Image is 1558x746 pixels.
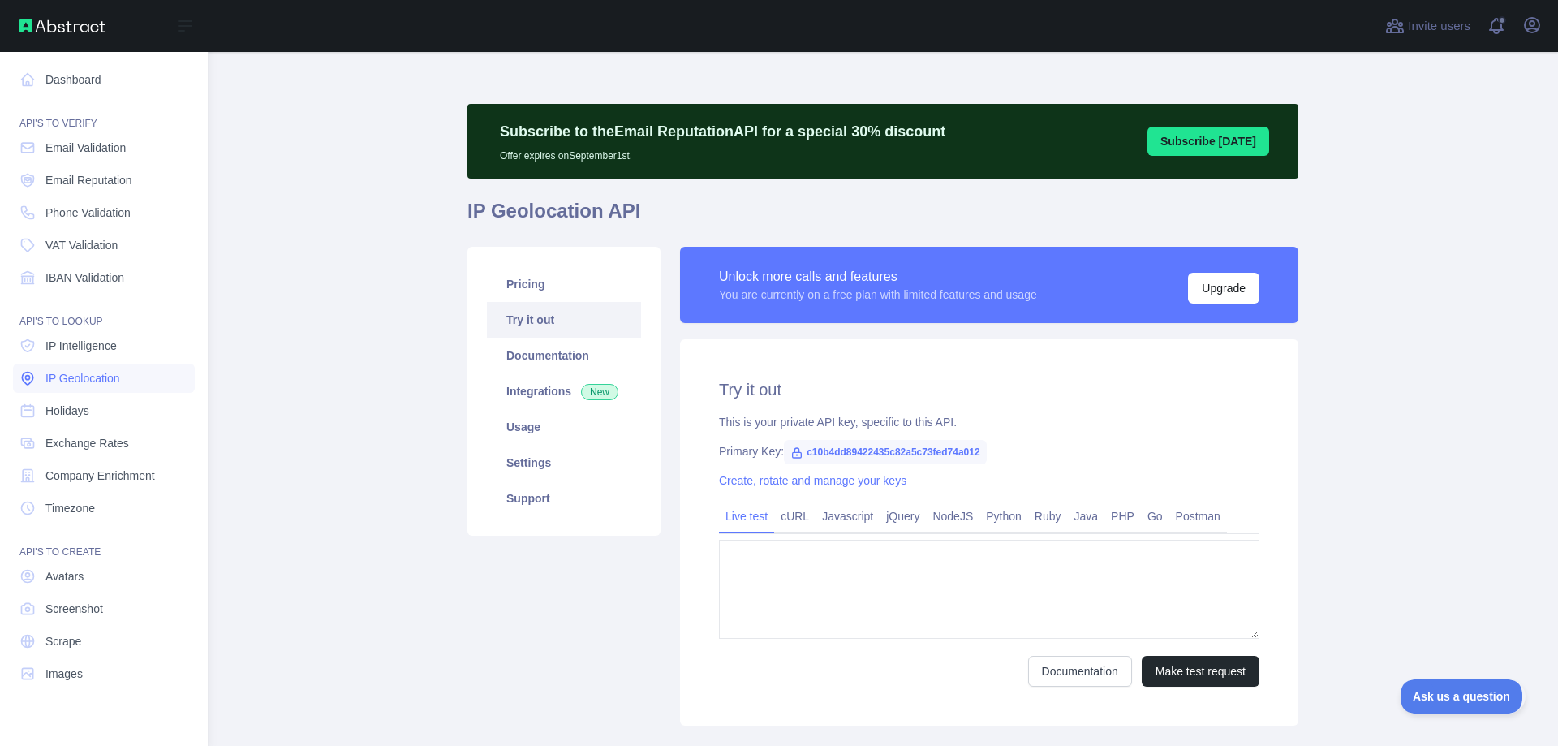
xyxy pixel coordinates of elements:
[13,295,195,328] div: API'S TO LOOKUP
[487,481,641,516] a: Support
[13,627,195,656] a: Scrape
[13,198,195,227] a: Phone Validation
[13,166,195,195] a: Email Reputation
[13,97,195,130] div: API'S TO VERIFY
[774,503,816,529] a: cURL
[45,435,129,451] span: Exchange Rates
[1147,127,1269,156] button: Subscribe [DATE]
[45,500,95,516] span: Timezone
[13,659,195,688] a: Images
[13,494,195,523] a: Timezone
[13,133,195,162] a: Email Validation
[1188,273,1259,304] button: Upgrade
[45,172,132,188] span: Email Reputation
[45,237,118,253] span: VAT Validation
[926,503,979,529] a: NodeJS
[13,396,195,425] a: Holidays
[45,270,124,286] span: IBAN Validation
[500,143,945,162] p: Offer expires on September 1st.
[979,503,1028,529] a: Python
[13,364,195,393] a: IP Geolocation
[487,373,641,409] a: Integrations New
[19,19,105,32] img: Abstract API
[13,562,195,591] a: Avatars
[719,287,1037,303] div: You are currently on a free plan with limited features and usage
[45,601,103,617] span: Screenshot
[1169,503,1227,529] a: Postman
[487,302,641,338] a: Try it out
[45,633,81,649] span: Scrape
[1104,503,1141,529] a: PHP
[13,263,195,292] a: IBAN Validation
[719,378,1259,401] h2: Try it out
[13,526,195,558] div: API'S TO CREATE
[13,594,195,623] a: Screenshot
[487,338,641,373] a: Documentation
[1028,656,1132,687] a: Documentation
[1141,503,1169,529] a: Go
[13,429,195,458] a: Exchange Rates
[45,205,131,221] span: Phone Validation
[467,198,1298,237] h1: IP Geolocation API
[581,384,618,400] span: New
[1028,503,1068,529] a: Ruby
[13,461,195,490] a: Company Enrichment
[13,65,195,94] a: Dashboard
[45,666,83,682] span: Images
[816,503,880,529] a: Javascript
[45,568,84,584] span: Avatars
[1142,656,1259,687] button: Make test request
[487,445,641,481] a: Settings
[487,409,641,445] a: Usage
[45,338,117,354] span: IP Intelligence
[45,370,120,386] span: IP Geolocation
[719,443,1259,459] div: Primary Key:
[500,120,945,143] p: Subscribe to the Email Reputation API for a special 30 % discount
[784,440,987,464] span: c10b4dd89422435c82a5c73fed74a012
[13,331,195,360] a: IP Intelligence
[1068,503,1105,529] a: Java
[13,231,195,260] a: VAT Validation
[880,503,926,529] a: jQuery
[719,474,906,487] a: Create, rotate and manage your keys
[1382,13,1474,39] button: Invite users
[719,267,1037,287] div: Unlock more calls and features
[719,414,1259,430] div: This is your private API key, specific to this API.
[487,266,641,302] a: Pricing
[1408,17,1470,36] span: Invite users
[719,503,774,529] a: Live test
[45,403,89,419] span: Holidays
[45,468,155,484] span: Company Enrichment
[1401,679,1526,714] iframe: Toggle Customer Support
[45,140,126,156] span: Email Validation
